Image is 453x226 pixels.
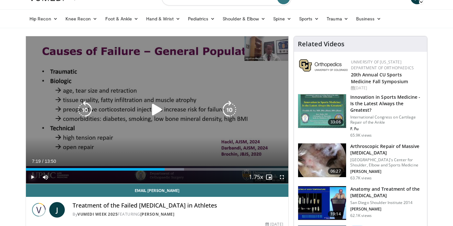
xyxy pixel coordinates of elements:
video-js: Video Player [26,36,288,184]
img: 281021_0002_1.png.150x105_q85_crop-smart_upscale.jpg [298,143,346,177]
a: Pediatrics [184,12,219,25]
div: By FEATURING [73,211,283,217]
h3: Arthroscopic Repair of Massive [MEDICAL_DATA] [350,143,423,156]
p: [GEOGRAPHIC_DATA]'s Center for Shoulder, Elbow and Sports Medicine [350,157,423,168]
a: 33:06 Innovation in Sports Medicine - Is the Latest Always the Greatest? International Congress o... [298,94,423,138]
a: Trauma [323,12,352,25]
h4: Related Videos [298,40,344,48]
button: Playback Rate [250,171,262,184]
span: 13:50 [45,159,56,164]
h4: Treatment of the Failed [MEDICAL_DATA] in Athletes [73,202,283,209]
p: [PERSON_NAME] [350,169,423,174]
a: Sports [295,12,323,25]
p: F. Fu [350,126,423,131]
button: Fullscreen [275,171,288,184]
span: 33:06 [328,119,343,125]
a: Vumedi Week 2025 [77,211,118,217]
span: 19:14 [328,211,343,217]
h3: Innovation in Sports Medicine - Is the Latest Always the Greatest? [350,94,423,113]
button: Play [26,171,39,184]
a: Spine [269,12,295,25]
p: [PERSON_NAME] [350,207,423,212]
span: 7:19 [32,159,41,164]
img: Title_Dublin_VuMedi_1.jpg.150x105_q85_crop-smart_upscale.jpg [298,94,346,128]
a: Hip Recon [26,12,62,25]
a: 06:27 Arthroscopic Repair of Massive [MEDICAL_DATA] [GEOGRAPHIC_DATA]'s Center for Shoulder, Elbo... [298,143,423,181]
a: Foot & Ankle [101,12,143,25]
button: Mute [39,171,52,184]
p: International Congress on Cartilage Repair of the Ankle [350,115,423,125]
div: [DATE] [351,85,422,91]
p: 62.1K views [350,213,372,218]
p: 65.9K views [350,133,372,138]
a: 19:14 Anatomy and Treatment of the [MEDICAL_DATA] San Diego Shoulder Institute 2014 [PERSON_NAME]... [298,186,423,220]
a: University of [US_STATE] Department of Orthopaedics [351,59,414,71]
img: Vumedi Week 2025 [31,202,47,218]
div: Progress Bar [26,168,288,171]
button: Enable picture-in-picture mode [262,171,275,184]
span: 06:27 [328,168,343,175]
p: 63.7K views [350,175,372,181]
p: San Diego Shoulder Institute 2014 [350,200,423,205]
a: J [49,202,65,218]
a: Knee Recon [62,12,101,25]
img: 355603a8-37da-49b6-856f-e00d7e9307d3.png.150x105_q85_autocrop_double_scale_upscale_version-0.2.png [299,59,348,72]
a: Shoulder & Elbow [219,12,269,25]
a: 20th Annual CU Sports Medicine Fall Symposium [351,72,408,85]
a: Business [352,12,385,25]
a: Hand & Wrist [142,12,184,25]
a: Email [PERSON_NAME] [26,184,288,197]
img: 58008271-3059-4eea-87a5-8726eb53a503.150x105_q85_crop-smart_upscale.jpg [298,186,346,220]
span: / [42,159,43,164]
h3: Anatomy and Treatment of the [MEDICAL_DATA] [350,186,423,199]
a: [PERSON_NAME] [140,211,175,217]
